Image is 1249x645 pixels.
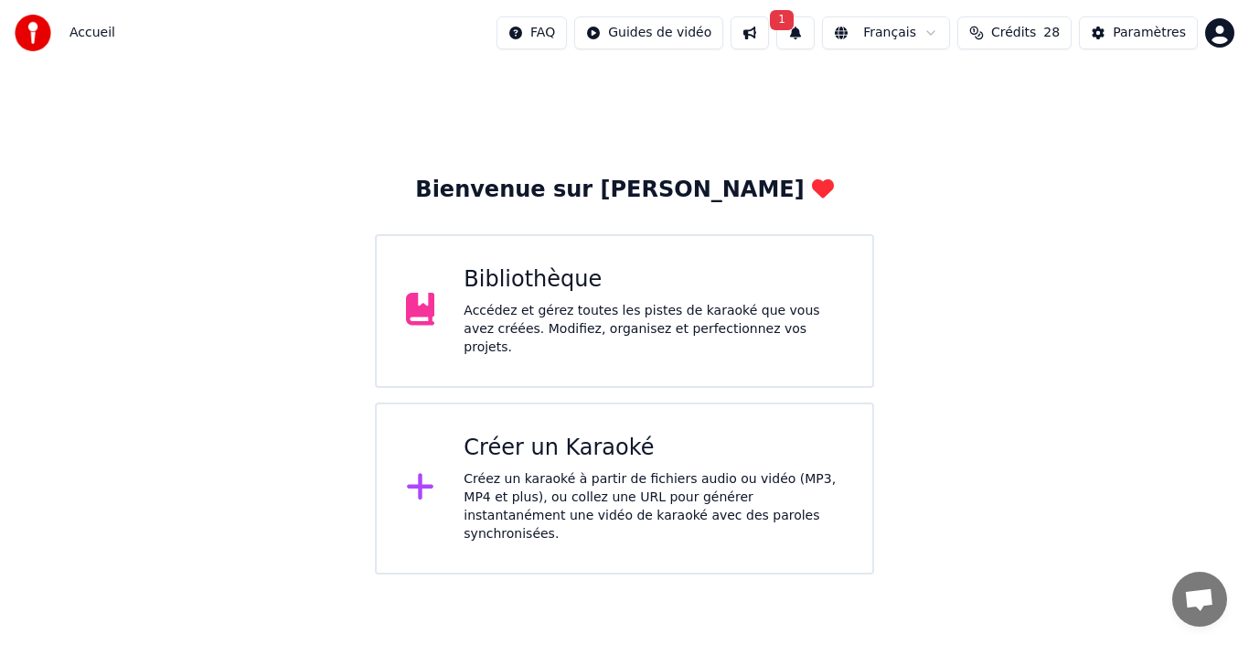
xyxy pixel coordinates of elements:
[69,24,115,42] nav: breadcrumb
[464,302,843,357] div: Accédez et gérez toutes les pistes de karaoké que vous avez créées. Modifiez, organisez et perfec...
[1113,24,1186,42] div: Paramètres
[69,24,115,42] span: Accueil
[957,16,1072,49] button: Crédits28
[464,434,843,463] div: Créer un Karaoké
[770,10,794,30] span: 1
[464,470,843,543] div: Créez un karaoké à partir de fichiers audio ou vidéo (MP3, MP4 et plus), ou collez une URL pour g...
[574,16,723,49] button: Guides de vidéo
[415,176,833,205] div: Bienvenue sur [PERSON_NAME]
[496,16,567,49] button: FAQ
[15,15,51,51] img: youka
[1043,24,1060,42] span: 28
[776,16,815,49] button: 1
[1079,16,1198,49] button: Paramètres
[464,265,843,295] div: Bibliothèque
[1172,572,1227,627] a: Ouvrir le chat
[991,24,1036,42] span: Crédits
